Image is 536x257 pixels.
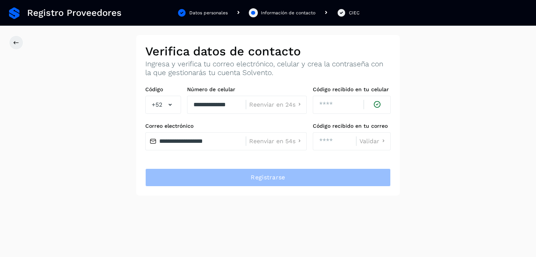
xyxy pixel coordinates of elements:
[249,101,303,109] button: Reenviar en 24s
[261,9,315,16] div: Información de contacto
[249,137,303,145] button: Reenviar en 54s
[189,9,228,16] div: Datos personales
[152,100,162,109] span: +52
[145,123,307,129] label: Correo electrónico
[251,173,285,182] span: Registrarse
[313,123,391,129] label: Código recibido en tu correo
[27,8,122,18] span: Registro Proveedores
[249,138,295,144] span: Reenviar en 54s
[187,86,307,93] label: Número de celular
[249,102,295,108] span: Reenviar en 24s
[359,137,387,145] button: Validar
[145,86,181,93] label: Código
[359,138,379,144] span: Validar
[313,86,391,93] label: Código recibido en tu celular
[349,9,359,16] div: CIEC
[145,168,391,187] button: Registrarse
[145,44,391,58] h2: Verifica datos de contacto
[145,60,391,77] p: Ingresa y verifica tu correo electrónico, celular y crea la contraseña con la que gestionarás tu ...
